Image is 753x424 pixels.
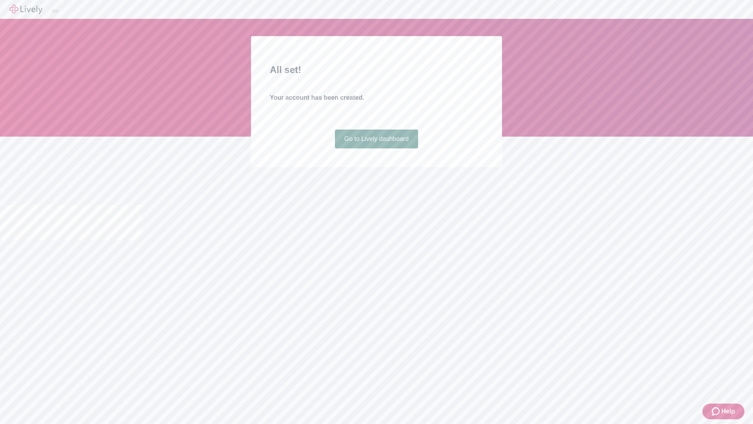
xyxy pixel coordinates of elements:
[270,93,483,102] h4: Your account has been created.
[9,5,42,14] img: Lively
[52,10,58,12] button: Log out
[721,407,735,416] span: Help
[702,404,744,419] button: Zendesk support iconHelp
[270,63,483,77] h2: All set!
[712,407,721,416] svg: Zendesk support icon
[335,130,418,148] a: Go to Lively dashboard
